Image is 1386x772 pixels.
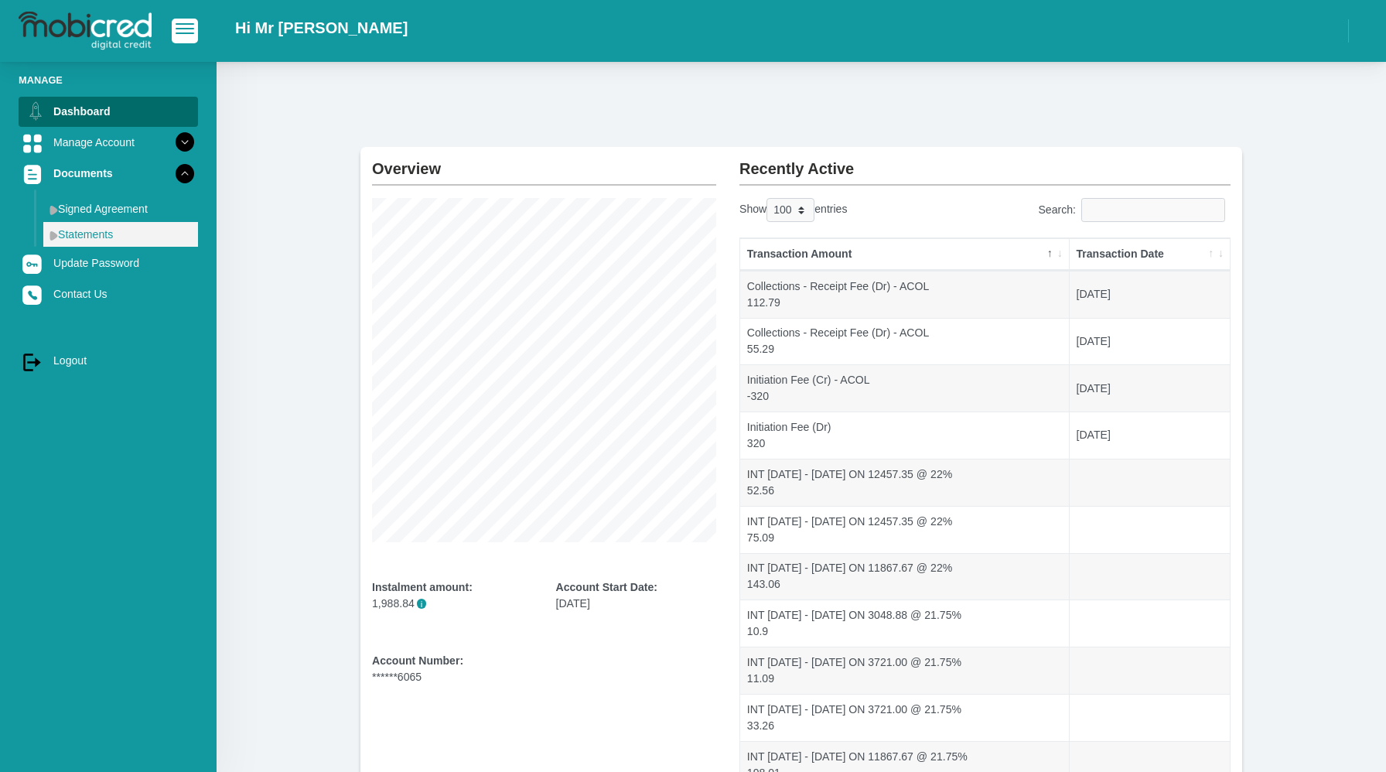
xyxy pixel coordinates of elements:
th: Transaction Amount: activate to sort column descending [740,238,1070,271]
td: Initiation Fee (Dr) 320 [740,412,1070,459]
b: Account Start Date: [556,581,657,593]
label: Show entries [739,198,847,222]
b: Instalment amount: [372,581,473,593]
td: [DATE] [1070,318,1230,365]
a: Contact Us [19,279,198,309]
h2: Hi Mr [PERSON_NAME] [235,19,408,37]
li: Manage [19,73,198,87]
label: Search: [1038,198,1231,222]
td: INT [DATE] - [DATE] ON 3721.00 @ 21.75% 33.26 [740,694,1070,741]
a: Signed Agreement [43,196,198,221]
a: Update Password [19,248,198,278]
td: [DATE] [1070,412,1230,459]
div: [DATE] [556,579,717,612]
td: INT [DATE] - [DATE] ON 3048.88 @ 21.75% 10.9 [740,599,1070,647]
td: Initiation Fee (Cr) - ACOL -320 [740,364,1070,412]
b: Account Number: [372,654,463,667]
a: Statements [43,222,198,247]
a: Logout [19,346,198,375]
img: menu arrow [49,231,58,241]
th: Transaction Date: activate to sort column ascending [1070,238,1230,271]
img: menu arrow [49,205,58,215]
h2: Overview [372,147,716,178]
td: INT [DATE] - [DATE] ON 3721.00 @ 21.75% 11.09 [740,647,1070,694]
h2: Recently Active [739,147,1231,178]
td: INT [DATE] - [DATE] ON 12457.35 @ 22% 52.56 [740,459,1070,506]
td: Collections - Receipt Fee (Dr) - ACOL 112.79 [740,271,1070,318]
select: Showentries [766,198,814,222]
a: Dashboard [19,97,198,126]
p: 1,988.84 [372,596,533,612]
span: i [417,599,427,609]
td: [DATE] [1070,364,1230,412]
td: [DATE] [1070,271,1230,318]
td: INT [DATE] - [DATE] ON 11867.67 @ 22% 143.06 [740,553,1070,600]
img: logo-mobicred.svg [19,12,152,50]
a: Documents [19,159,198,188]
td: Collections - Receipt Fee (Dr) - ACOL 55.29 [740,318,1070,365]
td: INT [DATE] - [DATE] ON 12457.35 @ 22% 75.09 [740,506,1070,553]
a: Manage Account [19,128,198,157]
input: Search: [1081,198,1225,222]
